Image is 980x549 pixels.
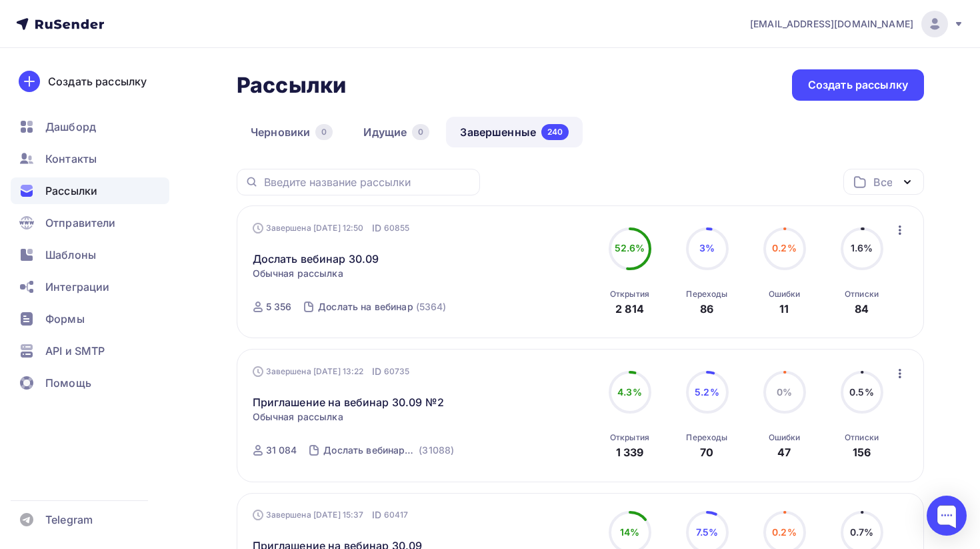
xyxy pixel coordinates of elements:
[777,444,791,460] div: 47
[349,117,443,147] a: Идущие0
[617,386,642,398] span: 4.3%
[541,124,569,140] div: 240
[253,267,343,280] span: Обычная рассылка
[45,215,116,231] span: Отправители
[777,386,792,398] span: 0%
[855,301,869,317] div: 84
[372,221,381,235] span: ID
[372,508,381,522] span: ID
[849,386,874,398] span: 0.5%
[686,432,727,443] div: Переходы
[851,242,873,253] span: 1.6%
[615,242,645,253] span: 52.6%
[253,251,379,267] a: Дослать вебинар 30.09
[322,440,455,461] a: Дослать вебинар 30.09 (31088)
[686,289,727,300] div: Переходы
[266,444,297,457] div: 31 084
[11,177,169,204] a: Рассылки
[11,113,169,140] a: Дашборд
[699,242,715,253] span: 3%
[45,183,97,199] span: Рассылки
[845,432,879,443] div: Отписки
[610,432,649,443] div: Открытия
[808,77,908,93] div: Создать рассылку
[700,444,713,460] div: 70
[253,508,409,522] div: Завершена [DATE] 15:37
[45,247,96,263] span: Шаблоны
[769,289,801,300] div: Ошибки
[412,124,429,140] div: 0
[45,151,97,167] span: Контакты
[253,365,410,378] div: Завершена [DATE] 13:22
[315,124,333,140] div: 0
[616,444,644,460] div: 1 339
[11,209,169,236] a: Отправители
[11,145,169,172] a: Контакты
[750,17,913,31] span: [EMAIL_ADDRESS][DOMAIN_NAME]
[843,169,924,195] button: Все
[318,300,413,314] div: Дослать на вебинар
[48,73,147,89] div: Создать рассылку
[845,289,879,300] div: Отписки
[45,512,93,528] span: Telegram
[323,444,416,457] div: Дослать вебинар 30.09
[317,296,447,318] a: Дослать на вебинар (5364)
[615,301,644,317] div: 2 814
[45,279,109,295] span: Интеграции
[769,432,801,443] div: Ошибки
[772,526,797,538] span: 0.2%
[11,241,169,268] a: Шаблоны
[384,365,410,378] span: 60735
[695,386,719,398] span: 5.2%
[620,526,639,538] span: 14%
[237,117,347,147] a: Черновики0
[384,221,410,235] span: 60855
[11,306,169,332] a: Формы
[45,311,85,327] span: Формы
[850,526,874,538] span: 0.7%
[372,365,381,378] span: ID
[45,343,105,359] span: API и SMTP
[253,221,410,235] div: Завершена [DATE] 12:50
[696,526,719,538] span: 7.5%
[750,11,964,37] a: [EMAIL_ADDRESS][DOMAIN_NAME]
[446,117,583,147] a: Завершенные240
[779,301,789,317] div: 11
[45,375,91,391] span: Помощь
[700,301,713,317] div: 86
[253,394,444,410] a: Приглашение на вебинар 30.09 №2
[610,289,649,300] div: Открытия
[419,444,454,457] div: (31088)
[873,174,892,190] div: Все
[237,72,346,99] h2: Рассылки
[772,242,797,253] span: 0.2%
[384,508,409,522] span: 60417
[416,300,447,314] div: (5364)
[264,175,472,189] input: Введите название рассылки
[253,410,343,424] span: Обычная рассылка
[853,444,871,460] div: 156
[266,300,292,314] div: 5 356
[45,119,96,135] span: Дашборд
